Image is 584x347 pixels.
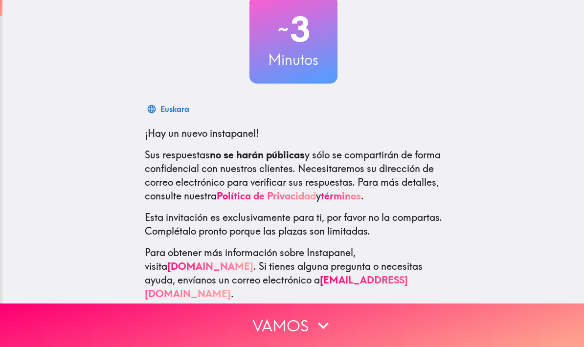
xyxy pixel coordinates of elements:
[145,211,442,238] p: Esta invitación es exclusivamente para ti, por favor no la compartas. Complétalo pronto porque la...
[249,49,337,70] h3: Minutos
[217,190,316,202] a: Política de Privacidad
[276,15,290,44] span: ~
[249,9,337,49] h2: 3
[145,246,442,301] p: Para obtener más información sobre Instapanel, visita . Si tienes alguna pregunta o necesitas ayu...
[160,102,189,116] div: Euskara
[210,149,305,161] b: no se harán públicas
[167,260,253,272] a: [DOMAIN_NAME]
[145,99,193,119] button: Euskara
[321,190,361,202] a: términos
[145,274,408,300] a: [EMAIL_ADDRESS][DOMAIN_NAME]
[145,148,442,203] p: Sus respuestas y sólo se compartirán de forma confidencial con nuestros clientes. Necesitaremos s...
[145,127,259,139] span: ¡Hay un nuevo instapanel!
